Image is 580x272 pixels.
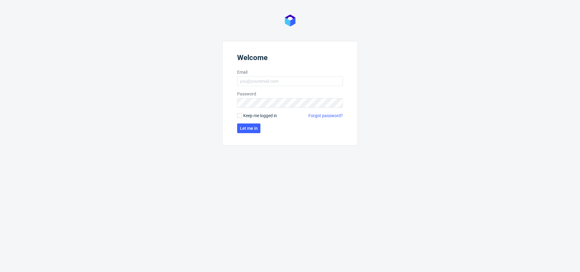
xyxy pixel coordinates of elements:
input: you@youremail.com [237,76,343,86]
header: Welcome [237,53,343,64]
a: Forgot password? [308,113,343,119]
span: Let me in [240,126,258,130]
button: Let me in [237,123,260,133]
label: Password [237,91,343,97]
span: Keep me logged in [243,113,277,119]
label: Email [237,69,343,75]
